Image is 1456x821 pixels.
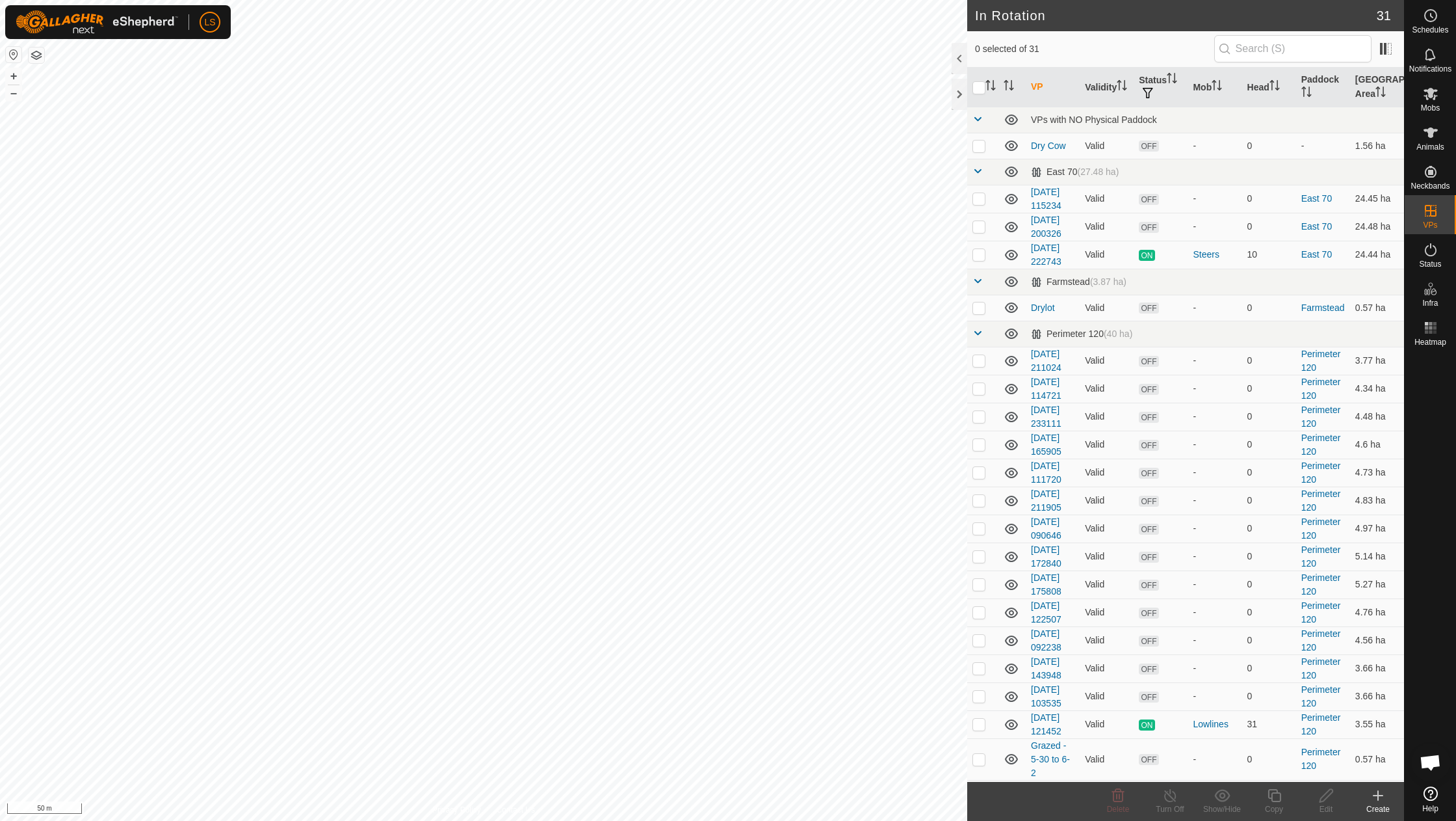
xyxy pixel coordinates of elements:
[1301,517,1341,541] a: Perimeter 120
[1242,682,1296,710] td: 0
[1080,710,1134,738] td: Valid
[1139,496,1158,507] span: OFF
[1301,656,1341,680] a: Perimeter 120
[1350,571,1404,599] td: 5.27 ha
[1193,494,1236,507] div: -
[1031,740,1070,778] a: Grazed - 5-30 to 6-2
[1080,241,1134,269] td: Valid
[1080,185,1134,213] td: Valid
[1139,754,1158,765] span: OFF
[1352,803,1404,815] div: Create
[1242,654,1296,682] td: 0
[1139,720,1154,731] span: ON
[1414,338,1446,346] span: Heatmap
[1193,550,1236,563] div: -
[1242,515,1296,543] td: 0
[16,10,178,34] img: Gallagher Logo
[1080,571,1134,599] td: Valid
[1242,459,1296,487] td: 0
[1080,68,1134,107] th: Validity
[1031,276,1126,288] div: Farmstead
[1269,82,1280,92] p-sorticon: Activate to sort
[1193,220,1236,234] div: -
[1242,347,1296,375] td: 0
[1193,606,1236,619] div: -
[1193,466,1236,479] div: -
[1301,600,1341,625] a: Perimeter 120
[1242,543,1296,571] td: 0
[1144,803,1196,815] div: Turn Off
[1080,133,1134,159] td: Valid
[1350,295,1404,321] td: 0.57 ha
[1296,133,1350,159] td: -
[1139,384,1158,395] span: OFF
[1242,571,1296,599] td: 0
[1031,303,1055,313] a: Drylot
[1090,276,1126,287] span: (3.87 ha)
[1350,375,1404,403] td: 4.34 ha
[1080,213,1134,241] td: Valid
[1412,26,1448,34] span: Schedules
[1193,718,1236,731] div: Lowlines
[1193,139,1236,153] div: -
[1031,628,1061,653] a: [DATE] 092238
[1080,295,1134,321] td: Valid
[1350,403,1404,431] td: 4.48 ha
[1031,405,1061,429] a: [DATE] 233111
[1080,599,1134,626] td: Valid
[1350,241,1404,269] td: 24.44 ha
[1410,182,1449,190] span: Neckbands
[1193,634,1236,647] div: -
[1350,515,1404,543] td: 4.97 ha
[1080,543,1134,571] td: Valid
[1301,433,1341,457] a: Perimeter 120
[1242,133,1296,159] td: 0
[1296,68,1350,107] th: Paddock
[1193,248,1236,262] div: Steers
[1080,654,1134,682] td: Valid
[1080,738,1134,780] td: Valid
[1193,753,1236,766] div: -
[1423,221,1437,229] span: VPs
[1350,543,1404,571] td: 5.14 ha
[1350,431,1404,459] td: 4.6 ha
[1248,803,1300,815] div: Copy
[1139,552,1158,563] span: OFF
[1242,213,1296,241] td: 0
[1139,608,1158,619] span: OFF
[1242,185,1296,213] td: 0
[1004,82,1014,92] p-sorticon: Activate to sort
[1242,295,1296,321] td: 0
[1350,599,1404,626] td: 4.76 ha
[1193,192,1236,206] div: -
[1193,382,1236,396] div: -
[1031,684,1061,708] a: [DATE] 103535
[1139,250,1154,261] span: ON
[1301,545,1341,569] a: Perimeter 120
[1301,349,1341,373] a: Perimeter 120
[1139,194,1158,205] span: OFF
[1139,524,1158,535] span: OFF
[1080,626,1134,654] td: Valid
[1139,222,1158,233] span: OFF
[1301,303,1345,313] a: Farmstead
[1193,522,1236,535] div: -
[1031,187,1061,211] a: [DATE] 115234
[975,42,1214,56] span: 0 selected of 31
[1350,626,1404,654] td: 4.56 ha
[1405,781,1456,818] a: Help
[1350,459,1404,487] td: 4.73 ha
[1242,241,1296,269] td: 10
[1139,636,1158,647] span: OFF
[1416,143,1444,151] span: Animals
[497,804,535,816] a: Contact Us
[432,804,481,816] a: Privacy Policy
[1193,578,1236,591] div: -
[1350,738,1404,780] td: 0.57 ha
[1031,329,1132,340] div: Perimeter 120
[1301,747,1341,771] a: Perimeter 120
[1031,377,1061,401] a: [DATE] 114721
[1301,221,1332,232] a: East 70
[1077,167,1119,177] span: (27.48 ha)
[1080,347,1134,375] td: Valid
